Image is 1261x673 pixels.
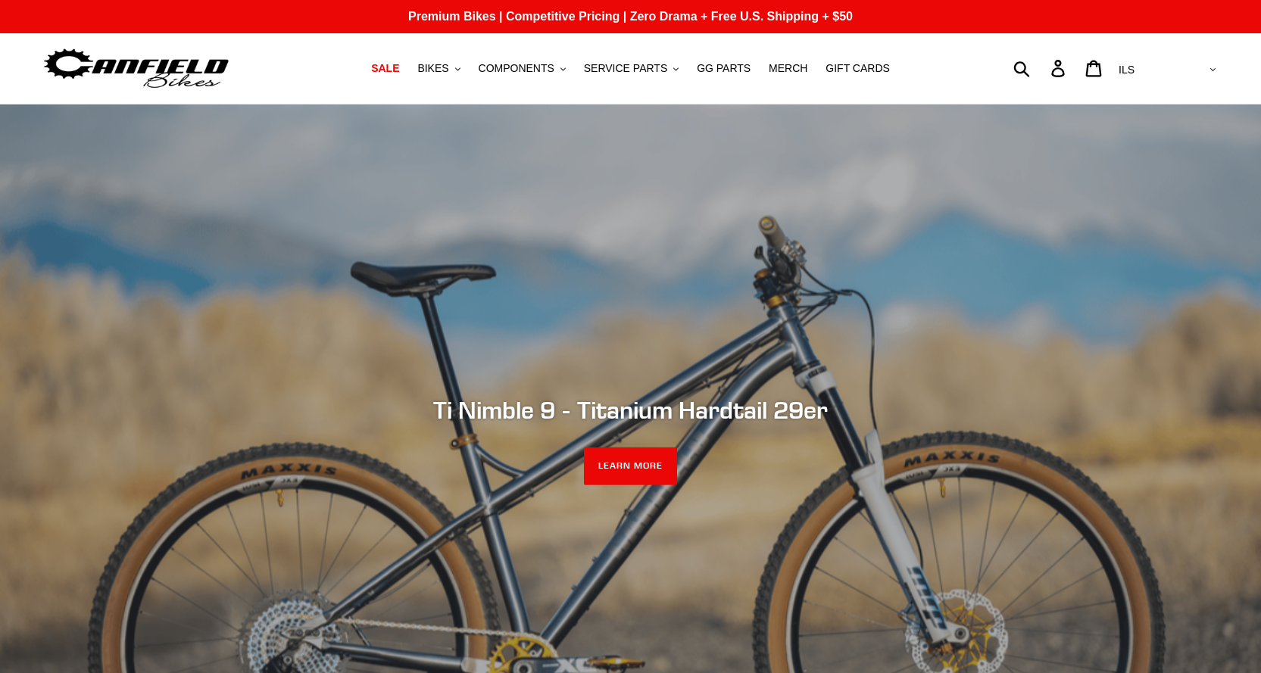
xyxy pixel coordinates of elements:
[576,58,686,79] button: SERVICE PARTS
[584,62,667,75] span: SERVICE PARTS
[42,45,231,92] img: Canfield Bikes
[689,58,758,79] a: GG PARTS
[218,396,1044,425] h2: Ti Nimble 9 - Titanium Hardtail 29er
[769,62,807,75] span: MERCH
[410,58,467,79] button: BIKES
[826,62,890,75] span: GIFT CARDS
[761,58,815,79] a: MERCH
[471,58,573,79] button: COMPONENTS
[364,58,407,79] a: SALE
[371,62,399,75] span: SALE
[818,58,897,79] a: GIFT CARDS
[584,447,677,485] a: LEARN MORE
[479,62,554,75] span: COMPONENTS
[1022,51,1060,85] input: Search
[417,62,448,75] span: BIKES
[697,62,751,75] span: GG PARTS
